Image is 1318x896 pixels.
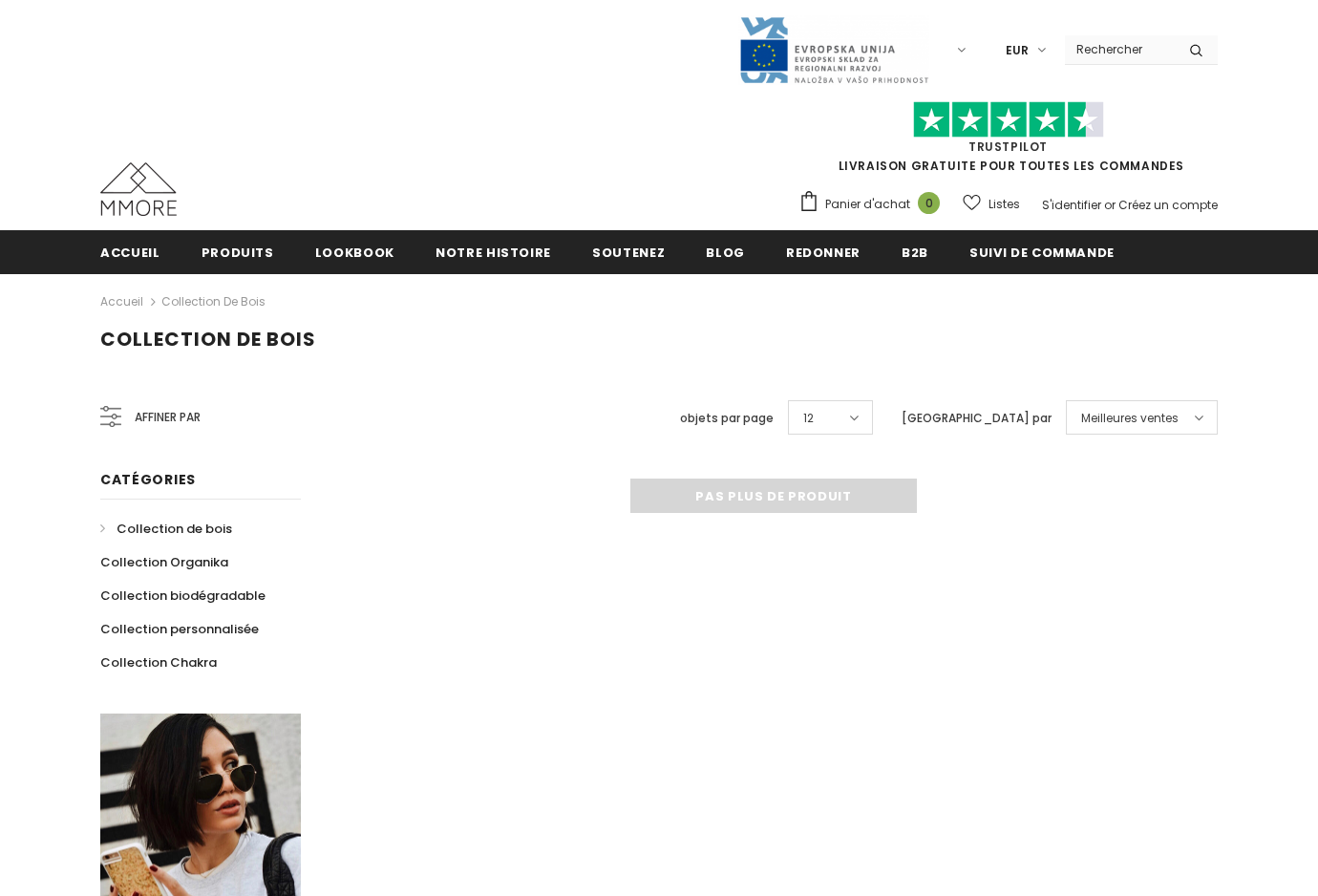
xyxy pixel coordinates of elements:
img: Cas MMORE [100,162,177,216]
span: 0 [918,192,940,214]
span: EUR [1006,41,1029,60]
a: TrustPilot [968,139,1048,155]
span: Collection Chakra [100,653,217,672]
a: Notre histoire [436,230,551,273]
img: Javni Razpis [738,15,929,85]
span: soutenez [592,244,665,262]
a: Javni Razpis [738,41,929,57]
span: Blog [706,244,745,262]
a: Collection personnalisée [100,612,259,646]
span: B2B [902,244,928,262]
img: Faites confiance aux étoiles pilotes [913,101,1104,139]
span: Meilleures ventes [1081,409,1179,428]
span: Listes [988,195,1020,214]
a: Collection biodégradable [100,579,266,612]
span: Redonner [786,244,861,262]
a: Créez un compte [1118,197,1218,213]
a: Collection Chakra [100,646,217,679]
span: Affiner par [135,407,201,428]
a: Lookbook [315,230,394,273]
input: Search Site [1065,35,1175,63]
a: soutenez [592,230,665,273]
span: Collection Organika [100,553,228,571]
span: Collection de bois [117,520,232,538]
a: Produits [202,230,274,273]
span: Collection biodégradable [100,587,266,605]
span: Collection de bois [100,326,316,352]
span: Collection personnalisée [100,620,259,638]
a: Collection de bois [100,512,232,545]
span: Produits [202,244,274,262]
a: Listes [963,187,1020,221]
span: Notre histoire [436,244,551,262]
a: Panier d'achat 0 [798,190,949,219]
span: Accueil [100,244,160,262]
a: Redonner [786,230,861,273]
a: Suivi de commande [969,230,1115,273]
span: 12 [803,409,814,428]
a: Accueil [100,230,160,273]
span: Catégories [100,470,196,489]
label: objets par page [680,409,774,428]
label: [GEOGRAPHIC_DATA] par [902,409,1052,428]
a: Collection de bois [161,293,266,309]
a: Accueil [100,290,143,313]
span: or [1104,197,1116,213]
a: Collection Organika [100,545,228,579]
a: B2B [902,230,928,273]
span: Suivi de commande [969,244,1115,262]
span: LIVRAISON GRATUITE POUR TOUTES LES COMMANDES [798,110,1218,174]
span: Lookbook [315,244,394,262]
span: Panier d'achat [825,195,910,214]
a: Blog [706,230,745,273]
a: S'identifier [1042,197,1101,213]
